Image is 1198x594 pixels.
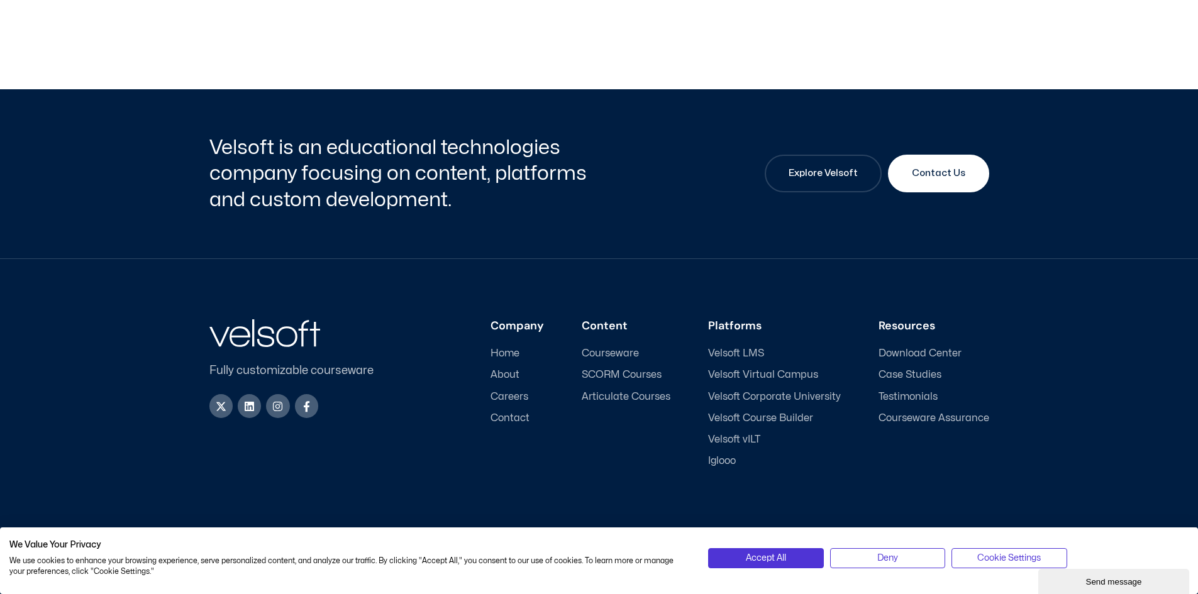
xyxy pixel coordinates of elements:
span: Cookie Settings [977,551,1041,565]
span: Accept All [746,551,786,565]
h3: Content [582,319,670,333]
a: Courseware Assurance [879,412,989,424]
h2: We Value Your Privacy [9,539,689,551]
button: Accept all cookies [708,548,823,568]
h2: Velsoft is an educational technologies company focusing on content, platforms and custom developm... [209,135,596,213]
h3: Company [491,319,544,333]
span: About [491,369,519,381]
a: Case Studies [879,369,989,381]
span: Case Studies [879,369,941,381]
a: Velsoft LMS [708,348,841,360]
button: Deny all cookies [830,548,945,568]
span: Contact [491,412,530,424]
h3: Platforms [708,319,841,333]
p: We use cookies to enhance your browsing experience, serve personalized content, and analyze our t... [9,556,689,577]
span: Velsoft Virtual Campus [708,369,818,381]
span: SCORM Courses [582,369,662,381]
a: Iglooo [708,455,841,467]
a: Testimonials [879,391,989,403]
a: Home [491,348,544,360]
a: About [491,369,544,381]
span: Courseware [582,348,639,360]
h3: Resources [879,319,989,333]
p: Fully customizable courseware [209,362,394,379]
span: Velsoft LMS [708,348,764,360]
span: Iglooo [708,455,736,467]
span: Careers [491,391,528,403]
button: Adjust cookie preferences [951,548,1067,568]
a: Velsoft Corporate University [708,391,841,403]
a: SCORM Courses [582,369,670,381]
span: Contact Us [912,166,965,181]
a: Explore Velsoft [765,155,882,192]
a: Careers [491,391,544,403]
a: Velsoft Virtual Campus [708,369,841,381]
a: Courseware [582,348,670,360]
span: Velsoft Course Builder [708,412,813,424]
span: Velsoft vILT [708,434,760,446]
span: Download Center [879,348,962,360]
span: Testimonials [879,391,938,403]
span: Explore Velsoft [789,166,858,181]
a: Velsoft Course Builder [708,412,841,424]
a: Velsoft vILT [708,434,841,446]
a: Articulate Courses [582,391,670,403]
iframe: chat widget [1038,566,1192,594]
a: Download Center [879,348,989,360]
span: Deny [877,551,898,565]
a: Contact Us [888,155,989,192]
a: Contact [491,412,544,424]
span: Home [491,348,519,360]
